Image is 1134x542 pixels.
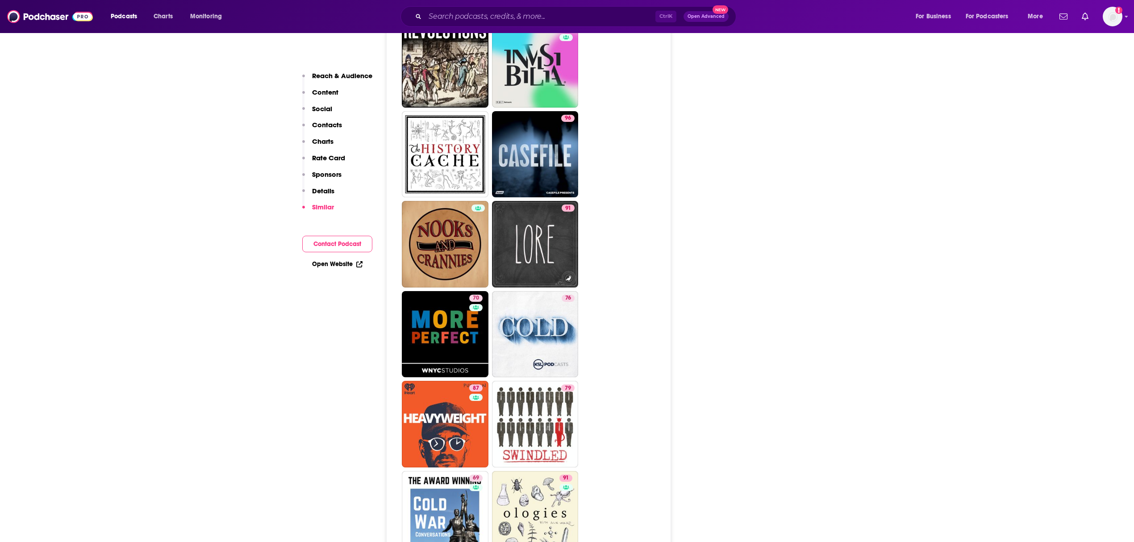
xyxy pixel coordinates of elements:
[1115,7,1122,14] svg: Add a profile image
[302,170,342,187] button: Sponsors
[960,9,1021,24] button: open menu
[7,8,93,25] img: Podchaser - Follow, Share and Rate Podcasts
[713,5,729,14] span: New
[1103,7,1122,26] span: Logged in as AnnaO
[312,203,334,211] p: Similar
[469,384,483,392] a: 87
[425,9,655,24] input: Search podcasts, credits, & more...
[565,294,571,303] span: 76
[302,187,334,203] button: Details
[916,10,951,23] span: For Business
[302,203,334,219] button: Similar
[190,10,222,23] span: Monitoring
[1103,7,1122,26] button: Show profile menu
[492,381,579,467] a: 79
[402,21,488,108] a: 83
[909,9,962,24] button: open menu
[1103,7,1122,26] img: User Profile
[312,71,372,80] p: Reach & Audience
[402,291,488,378] a: 70
[562,295,575,302] a: 76
[655,11,676,22] span: Ctrl K
[1056,9,1071,24] a: Show notifications dropdown
[312,187,334,195] p: Details
[563,474,569,483] span: 91
[561,115,575,122] a: 96
[469,295,483,302] a: 70
[312,170,342,179] p: Sponsors
[312,121,342,129] p: Contacts
[312,260,363,268] a: Open Website
[469,475,483,482] a: 69
[402,381,488,467] a: 87
[184,9,233,24] button: open menu
[473,294,479,303] span: 70
[473,474,479,483] span: 69
[302,104,332,121] button: Social
[302,88,338,104] button: Content
[492,201,579,288] a: 91
[562,204,575,212] a: 91
[302,236,372,252] button: Contact Podcast
[561,384,575,392] a: 79
[688,14,725,19] span: Open Advanced
[302,137,334,154] button: Charts
[565,204,571,213] span: 91
[966,10,1009,23] span: For Podcasters
[409,6,745,27] div: Search podcasts, credits, & more...
[302,121,342,137] button: Contacts
[1078,9,1092,24] a: Show notifications dropdown
[312,154,345,162] p: Rate Card
[148,9,178,24] a: Charts
[492,21,579,108] a: 76
[312,104,332,113] p: Social
[312,88,338,96] p: Content
[565,384,571,393] span: 79
[1021,9,1054,24] button: open menu
[565,114,571,123] span: 96
[684,11,729,22] button: Open AdvancedNew
[154,10,173,23] span: Charts
[302,71,372,88] button: Reach & Audience
[302,154,345,170] button: Rate Card
[312,137,334,146] p: Charts
[492,291,579,378] a: 76
[492,111,579,198] a: 96
[559,475,572,482] a: 91
[473,384,479,393] span: 87
[104,9,149,24] button: open menu
[1028,10,1043,23] span: More
[111,10,137,23] span: Podcasts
